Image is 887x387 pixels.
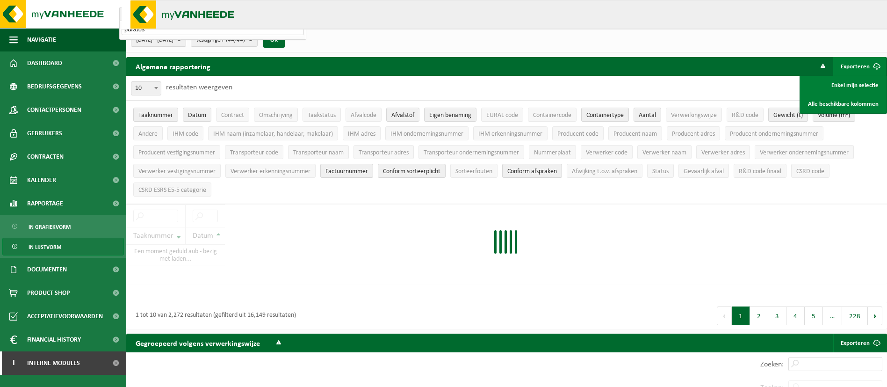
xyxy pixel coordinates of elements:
button: AantalAantal: Activate to sort [634,108,661,122]
span: Eigen benaming [429,112,471,119]
button: Previous [717,307,732,325]
button: ContainercodeContainercode: Activate to sort [528,108,577,122]
button: OK [263,33,285,48]
span: … [823,307,842,325]
button: IHM adresIHM adres: Activate to sort [343,126,381,140]
span: Verwerker code [586,149,627,156]
span: Dashboard [27,51,62,75]
span: Producent naam [613,131,657,138]
span: CSRD code [796,168,824,175]
button: 228 [842,307,868,325]
span: Vestigingen [196,33,245,47]
button: Verwerker ondernemingsnummerVerwerker ondernemingsnummer: Activate to sort [755,145,854,159]
button: FactuurnummerFactuurnummer: Activate to sort [320,164,373,178]
span: Verwerker erkenningsnummer [231,168,310,175]
button: Producent adresProducent adres: Activate to sort [667,126,720,140]
a: Alle beschikbare kolommen [801,95,886,113]
span: IHM code [173,131,198,138]
span: Nummerplaat [534,149,571,156]
button: Transporteur naamTransporteur naam: Activate to sort [288,145,349,159]
div: 1 tot 10 van 2,272 resultaten (gefilterd uit 16,149 resultaten) [131,307,296,324]
button: IHM codeIHM code: Activate to sort [167,126,203,140]
span: Gevaarlijk afval [684,168,724,175]
button: 10-788665 - WIENERBERGER GROUP [119,7,306,21]
button: NummerplaatNummerplaat: Activate to sort [529,145,576,159]
span: Interne modules [27,351,80,375]
span: In grafiekvorm [29,218,71,236]
span: Status [652,168,669,175]
span: Afwijking t.o.v. afspraken [572,168,637,175]
span: EURAL code [486,112,518,119]
button: 5 [805,307,823,325]
a: Exporteren [833,334,886,352]
button: AfvalcodeAfvalcode: Activate to sort [346,108,382,122]
span: Product Shop [27,281,70,305]
button: Transporteur adresTransporteur adres: Activate to sort [353,145,414,159]
span: Transporteur adres [359,149,409,156]
button: DatumDatum: Activate to sort [183,108,211,122]
button: Producent ondernemingsnummerProducent ondernemingsnummer: Activate to sort [725,126,823,140]
span: Gewicht (t) [773,112,803,119]
button: Verwerker naamVerwerker naam: Activate to sort [637,145,692,159]
span: Producent vestigingsnummer [138,149,215,156]
span: Producent adres [672,131,715,138]
button: EURAL codeEURAL code: Activate to sort [481,108,523,122]
span: Navigatie [27,28,56,51]
button: Conform sorteerplicht : Activate to sort [378,164,446,178]
span: Containertype [586,112,624,119]
button: IHM naam (inzamelaar, handelaar, makelaar)IHM naam (inzamelaar, handelaar, makelaar): Activate to... [208,126,338,140]
h2: Algemene rapportering [126,57,220,76]
span: Verwerker naam [642,149,686,156]
button: IHM erkenningsnummerIHM erkenningsnummer: Activate to sort [473,126,548,140]
button: OmschrijvingOmschrijving: Activate to sort [254,108,298,122]
button: Producent vestigingsnummerProducent vestigingsnummer: Activate to sort [133,145,220,159]
span: IHM erkenningsnummer [478,131,542,138]
span: Afvalstof [391,112,414,119]
span: Transporteur naam [293,149,344,156]
button: Producent naamProducent naam: Activate to sort [608,126,662,140]
span: Sorteerfouten [455,168,492,175]
label: resultaten weergeven [166,84,232,91]
button: IHM ondernemingsnummerIHM ondernemingsnummer: Activate to sort [385,126,469,140]
span: Acceptatievoorwaarden [27,305,103,328]
span: 10 [131,82,161,95]
span: Gebruikers [27,122,62,145]
span: Omschrijving [259,112,293,119]
button: Gewicht (t)Gewicht (t): Activate to sort [768,108,808,122]
button: Conform afspraken : Activate to sort [502,164,562,178]
button: TaakstatusTaakstatus: Activate to sort [303,108,341,122]
span: IHM naam (inzamelaar, handelaar, makelaar) [213,131,333,138]
span: I [9,351,18,375]
label: Zoeken: [760,361,784,368]
button: Transporteur codeTransporteur code: Activate to sort [225,145,283,159]
span: Verwerker ondernemingsnummer [760,149,849,156]
span: Contracten [27,145,64,168]
button: AndereAndere: Activate to sort [133,126,163,140]
span: [DATE] - [DATE] [136,33,173,47]
button: StatusStatus: Activate to sort [647,164,674,178]
button: [DATE] - [DATE] [131,33,186,47]
span: IHM adres [348,131,375,138]
button: Afwijking t.o.v. afsprakenAfwijking t.o.v. afspraken: Activate to sort [567,164,642,178]
span: Financial History [27,328,81,351]
button: CSRD ESRS E5-5 categorieCSRD ESRS E5-5 categorie: Activate to sort [133,183,211,197]
span: In lijstvorm [29,238,61,256]
span: Andere [138,131,158,138]
button: Exporteren [833,57,886,76]
span: R&D code finaal [739,168,781,175]
count: (44/44) [226,37,245,43]
span: Verwerkingswijze [671,112,717,119]
span: Datum [188,112,206,119]
span: Contactpersonen [27,98,81,122]
button: TaaknummerTaaknummer: Activate to remove sorting [133,108,178,122]
button: 3 [768,307,786,325]
span: Containercode [533,112,571,119]
span: IHM ondernemingsnummer [390,131,463,138]
button: Gevaarlijk afval : Activate to sort [678,164,729,178]
button: Verwerker vestigingsnummerVerwerker vestigingsnummer: Activate to sort [133,164,221,178]
span: Transporteur code [230,149,278,156]
a: Enkel mijn selectie [801,76,886,95]
button: 4 [786,307,805,325]
span: Documenten [27,258,67,281]
button: Verwerker erkenningsnummerVerwerker erkenningsnummer: Activate to sort [225,164,316,178]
